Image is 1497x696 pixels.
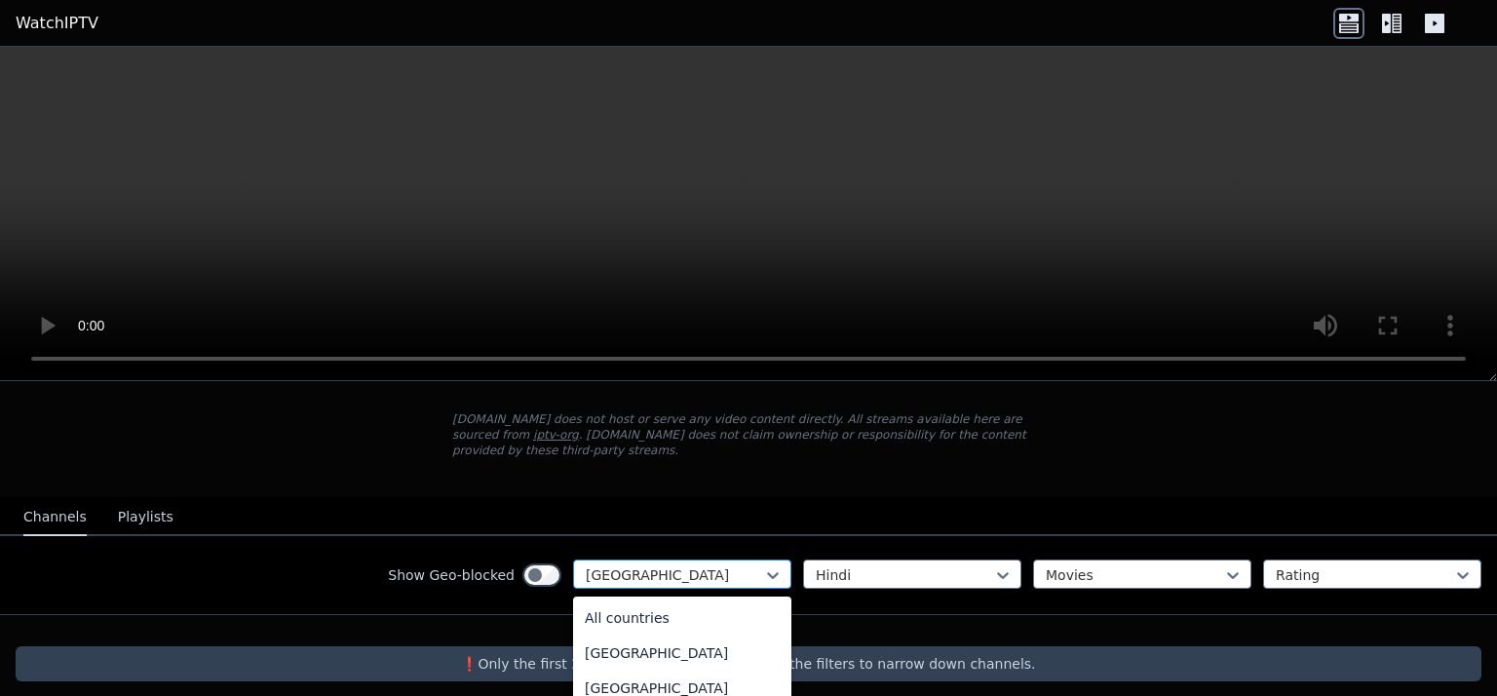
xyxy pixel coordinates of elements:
[533,428,579,442] a: iptv-org
[23,499,87,536] button: Channels
[388,565,515,585] label: Show Geo-blocked
[573,636,791,671] div: [GEOGRAPHIC_DATA]
[118,499,173,536] button: Playlists
[23,654,1474,674] p: ❗️Only the first 250 channels are returned, use the filters to narrow down channels.
[573,600,791,636] div: All countries
[452,411,1045,458] p: [DOMAIN_NAME] does not host or serve any video content directly. All streams available here are s...
[16,12,98,35] a: WatchIPTV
